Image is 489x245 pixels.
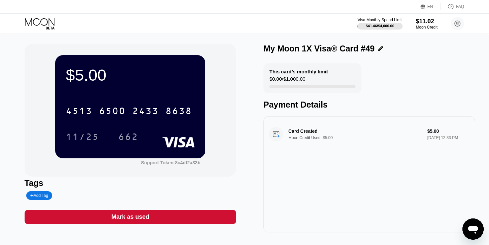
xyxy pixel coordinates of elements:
[118,132,138,143] div: 662
[26,191,52,200] div: Add Tag
[357,18,402,22] div: Visa Monthly Spend Limit
[269,76,305,85] div: $0.00 / $1,000.00
[462,218,484,240] iframe: Button to launch messaging window
[456,4,464,9] div: FAQ
[366,24,394,28] div: $41.46 / $4,000.00
[416,18,438,25] div: $11.02
[66,107,92,117] div: 4513
[113,128,143,145] div: 662
[111,213,149,221] div: Mark as used
[165,107,192,117] div: 8638
[62,103,196,119] div: 4513650024338638
[141,160,201,165] div: Support Token: 8c4df2a33b
[269,69,328,74] div: This card’s monthly limit
[61,128,104,145] div: 11/25
[25,210,236,224] div: Mark as used
[141,160,201,165] div: Support Token:8c4df2a33b
[132,107,159,117] div: 2433
[30,193,48,198] div: Add Tag
[428,4,433,9] div: EN
[263,44,375,53] div: My Moon 1X Visa® Card #49
[99,107,126,117] div: 6500
[263,100,475,110] div: Payment Details
[357,18,402,30] div: Visa Monthly Spend Limit$41.46/$4,000.00
[441,3,464,10] div: FAQ
[66,66,195,84] div: $5.00
[416,25,438,30] div: Moon Credit
[421,3,441,10] div: EN
[25,178,236,188] div: Tags
[416,18,438,30] div: $11.02Moon Credit
[66,132,99,143] div: 11/25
